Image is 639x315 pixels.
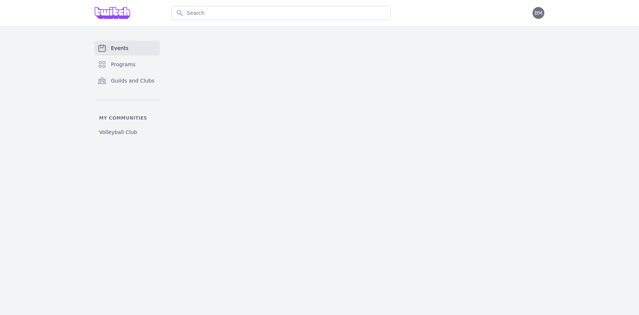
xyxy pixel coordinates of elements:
[95,41,160,139] nav: Sidebar
[111,44,128,52] span: Events
[534,10,542,16] span: BM
[99,128,137,136] span: Volleyball Club
[532,7,544,19] button: BM
[111,77,155,84] span: Guilds and Clubs
[111,61,135,68] span: Programs
[95,57,160,72] a: Programs
[95,7,130,19] img: Grove
[95,125,160,139] a: Volleyball Club
[95,41,160,56] a: Events
[95,73,160,88] a: Guilds and Clubs
[95,115,160,121] p: My communities
[172,6,390,20] input: Search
